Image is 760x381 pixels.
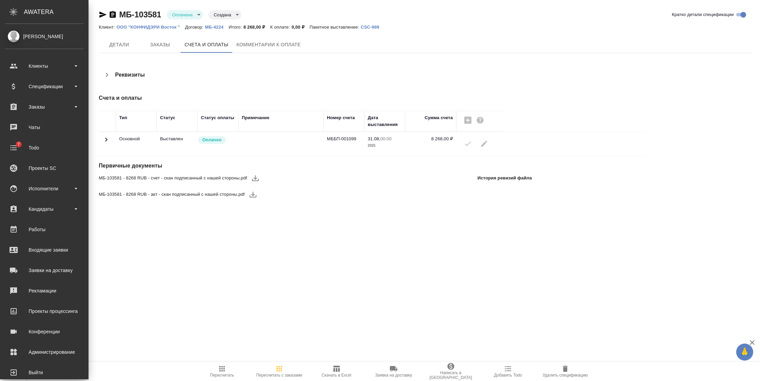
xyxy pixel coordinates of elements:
[205,24,228,30] a: МБ-4224
[739,345,750,359] span: 🙏
[5,143,83,153] div: Todo
[310,25,361,30] p: Пакетное выставление:
[116,25,185,30] p: ООО "КОНФИДЭРИ Восток "
[426,370,475,380] span: Написать в [GEOGRAPHIC_DATA]
[2,323,87,340] a: Конференции
[5,327,83,337] div: Конференции
[5,265,83,275] div: Заявки на доставку
[99,162,535,170] h4: Первичные документы
[321,373,351,378] span: Скачать в Excel
[24,5,89,19] div: AWATERA
[2,221,87,238] a: Работы
[361,24,384,30] a: CSC-989
[208,10,241,19] div: Оплачена
[2,262,87,279] a: Заявки на доставку
[2,303,87,320] a: Проекты процессинга
[368,114,402,128] div: Дата выставления
[270,25,292,30] p: К оплате:
[99,94,535,102] h4: Счета и оплаты
[327,114,355,121] div: Номер счета
[5,367,83,378] div: Выйти
[144,41,176,49] span: Заказы
[13,141,24,148] span: 7
[361,25,384,30] p: CSC-989
[2,364,87,381] a: Выйти
[422,362,479,381] button: Написать в [GEOGRAPHIC_DATA]
[116,132,157,156] td: Основной
[5,184,83,194] div: Исполнители
[119,114,127,121] div: Тип
[5,245,83,255] div: Входящие заявки
[205,25,228,30] p: МБ-4224
[185,25,205,30] p: Договор:
[5,61,83,71] div: Клиенты
[99,191,245,198] span: МБ-103581 - 8268 RUB - акт - скан подписанный с нашей стороны.pdf
[99,11,107,19] button: Скопировать ссылку для ЯМессенджера
[405,132,456,156] td: 8 268,00 ₽
[736,344,753,361] button: 🙏
[5,224,83,235] div: Работы
[477,175,532,181] p: История ревизий файла
[2,282,87,299] a: Рекламации
[251,362,308,381] button: Пересчитать с заказами
[5,102,83,112] div: Заказы
[5,163,83,173] div: Проекты SC
[228,25,243,30] p: Итого:
[368,142,402,149] p: 2025
[5,204,83,214] div: Кандидаты
[368,136,380,141] p: 31.08,
[109,11,117,19] button: Скопировать ссылку
[237,41,301,49] span: Комментарии к оплате
[672,11,734,18] span: Кратко детали спецификации
[193,362,251,381] button: Пересчитать
[308,362,365,381] button: Скачать в Excel
[210,373,234,378] span: Пересчитать
[425,114,453,121] div: Сумма счета
[167,10,203,19] div: Оплачена
[103,41,136,49] span: Детали
[242,114,269,121] div: Примечание
[2,241,87,258] a: Входящие заявки
[365,362,422,381] button: Заявка на доставку
[256,373,302,378] span: Пересчитать с заказами
[5,122,83,132] div: Чаты
[185,41,228,49] span: Счета и оплаты
[494,373,522,378] span: Добавить Todo
[5,306,83,316] div: Проекты процессинга
[116,24,185,30] a: ООО "КОНФИДЭРИ Восток "
[323,132,364,156] td: МББП-001099
[2,344,87,361] a: Администрирование
[2,160,87,177] a: Проекты SC
[2,119,87,136] a: Чаты
[212,12,233,18] button: Создана
[170,12,195,18] button: Оплачена
[380,136,392,141] p: 00:00
[160,136,194,142] p: Все изменения в спецификации заблокированы
[5,33,83,40] div: [PERSON_NAME]
[243,25,270,30] p: 8 268,00 ₽
[202,137,222,143] p: Оплачен
[99,175,247,181] span: МБ-103581 - 8268 RUB - счет - скан подписанный с нашей стороны.pdf
[5,286,83,296] div: Рекламации
[201,114,234,121] div: Статус оплаты
[542,373,588,378] span: Удалить спецификацию
[291,25,310,30] p: 0,00 ₽
[537,362,594,381] button: Удалить спецификацию
[119,10,161,19] a: МБ-103581
[160,114,175,121] div: Статус
[375,373,412,378] span: Заявка на доставку
[5,347,83,357] div: Администрирование
[102,140,110,145] span: Toggle Row Expanded
[2,139,87,156] a: 7Todo
[99,25,116,30] p: Клиент:
[115,71,145,79] h4: Реквизиты
[479,362,537,381] button: Добавить Todo
[5,81,83,92] div: Спецификации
